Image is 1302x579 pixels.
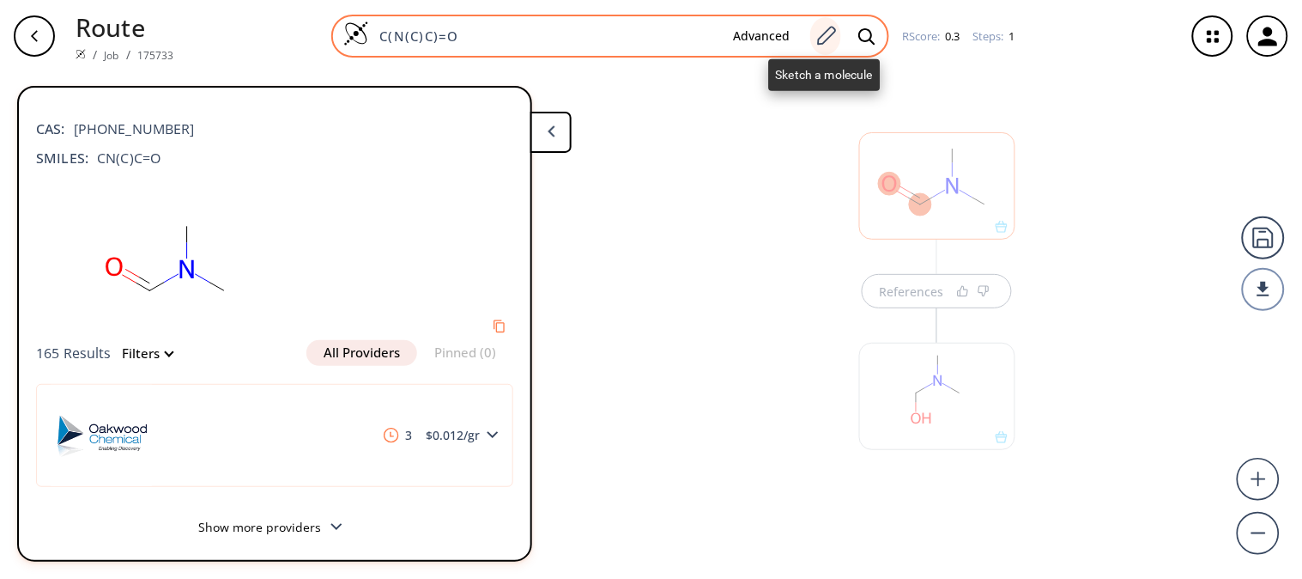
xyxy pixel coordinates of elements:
[972,31,1014,42] div: Steps :
[137,48,174,63] a: 175733
[112,347,173,360] button: Filters
[76,9,174,46] p: Route
[377,428,419,443] span: 3
[384,428,399,443] img: clock
[36,509,513,550] button: Show more providers
[93,46,97,64] li: /
[417,340,513,366] button: Pinned (0)
[343,21,369,46] img: Logo Spaya
[942,28,960,44] span: 0.3
[902,31,960,42] div: RScore :
[36,344,112,363] span: 165 Results
[65,119,195,139] span: [PHONE_NUMBER]
[76,49,86,59] img: Spaya logo
[369,27,719,45] input: Enter SMILES
[36,119,65,139] b: CAS:
[36,148,88,168] b: SMILES:
[36,177,302,340] svg: CN(C)C=O
[719,21,803,52] button: Advanced
[104,48,118,63] a: Job
[306,340,417,366] button: All Providers
[88,148,160,168] span: CN(C)C=O
[486,313,513,340] button: Copy to clipboard
[51,385,152,486] img: oakwood-chemicals
[769,59,881,91] div: Sketch a molecule
[126,46,130,64] li: /
[419,430,487,442] span: $ 0.012 /gr
[1006,28,1014,44] span: 1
